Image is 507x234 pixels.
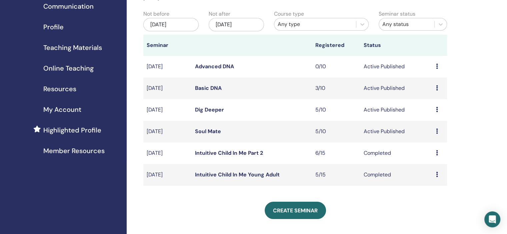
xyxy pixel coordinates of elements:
[273,207,318,214] span: Create seminar
[43,105,81,115] span: My Account
[312,56,360,78] td: 0/10
[143,121,192,142] td: [DATE]
[209,18,264,31] div: [DATE]
[143,164,192,186] td: [DATE]
[143,18,199,31] div: [DATE]
[312,142,360,164] td: 6/15
[143,56,192,78] td: [DATE]
[43,43,102,53] span: Teaching Materials
[43,1,94,11] span: Communication
[143,10,169,18] label: Not before
[360,164,433,186] td: Completed
[195,85,222,92] a: Basic DNA
[382,20,431,28] div: Any status
[209,10,230,18] label: Not after
[312,164,360,186] td: 5/15
[484,211,500,227] div: Open Intercom Messenger
[278,20,353,28] div: Any type
[312,78,360,99] td: 3/10
[195,171,280,178] a: Intuitive Child In Me Young Adult
[143,99,192,121] td: [DATE]
[360,142,433,164] td: Completed
[274,10,304,18] label: Course type
[360,78,433,99] td: Active Published
[195,106,224,113] a: Dig Deeper
[143,35,192,56] th: Seminar
[43,22,64,32] span: Profile
[360,35,433,56] th: Status
[360,56,433,78] td: Active Published
[265,202,326,219] a: Create seminar
[312,35,360,56] th: Registered
[43,146,105,156] span: Member Resources
[143,142,192,164] td: [DATE]
[312,121,360,142] td: 5/10
[43,84,76,94] span: Resources
[143,78,192,99] td: [DATE]
[195,63,234,70] a: Advanced DNA
[195,128,221,135] a: Soul Mate
[379,10,415,18] label: Seminar status
[43,63,94,73] span: Online Teaching
[43,125,101,135] span: Highlighted Profile
[195,149,263,156] a: Intuitive Child In Me Part 2
[360,99,433,121] td: Active Published
[360,121,433,142] td: Active Published
[312,99,360,121] td: 5/10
